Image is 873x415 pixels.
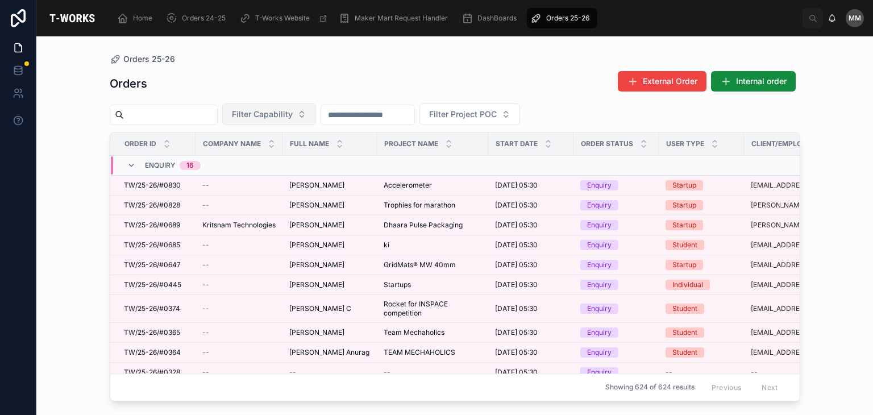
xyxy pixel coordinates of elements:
a: [PERSON_NAME][EMAIL_ADDRESS][DOMAIN_NAME] [751,221,852,230]
span: [DATE] 05:30 [495,368,538,377]
div: Student [672,240,697,250]
a: Student [666,304,737,314]
a: -- [384,368,481,377]
a: [EMAIL_ADDRESS][DOMAIN_NAME] [751,348,852,357]
a: [PERSON_NAME] [289,181,370,190]
span: -- [202,280,209,289]
span: User Type [666,139,704,148]
span: Kritsnam Technologies [202,221,276,230]
span: MM [849,14,861,23]
a: [PERSON_NAME] [289,221,370,230]
a: TW/25-26/#0647 [124,260,189,269]
div: Enquiry [587,367,612,377]
a: Individual [666,280,737,290]
a: Enquiry [580,200,652,210]
div: Enquiry [587,304,612,314]
span: Filter Project POC [429,109,497,120]
span: -- [202,348,209,357]
a: TW/25-26/#0374 [124,304,189,313]
a: Trophies for marathon [384,201,481,210]
a: Home [114,8,160,28]
span: [PERSON_NAME] [289,240,344,250]
a: Enquiry [580,180,652,190]
span: Order Status [581,139,633,148]
a: -- [751,368,852,377]
span: Order ID [124,139,156,148]
button: Internal order [711,71,796,92]
span: TW/25-26/#0374 [124,304,180,313]
a: Orders 25-26 [110,53,175,65]
span: Filter Capability [232,109,293,120]
span: Full Name [290,139,329,148]
div: 16 [186,161,194,170]
a: [DATE] 05:30 [495,201,567,210]
a: TW/25-26/#0328 [124,368,189,377]
span: TEAM MECHAHOLICS [384,348,455,357]
a: Startups [384,280,481,289]
a: [PERSON_NAME][EMAIL_ADDRESS][DOMAIN_NAME] [751,201,852,210]
span: TW/25-26/#0828 [124,201,180,210]
span: Accelerometer [384,181,432,190]
a: -- [202,280,276,289]
a: [DATE] 05:30 [495,348,567,357]
a: [DATE] 05:30 [495,328,567,337]
span: [PERSON_NAME] [289,221,344,230]
span: -- [202,368,209,377]
span: -- [666,368,672,377]
a: -- [202,260,276,269]
div: Startup [672,260,696,270]
span: TW/25-26/#0365 [124,328,180,337]
a: Enquiry [580,240,652,250]
span: Rocket for INSPACE competition [384,300,481,318]
a: Team Mechaholics [384,328,481,337]
span: Start Date [496,139,538,148]
a: Dhaara Pulse Packaging [384,221,481,230]
a: TW/25-26/#0689 [124,221,189,230]
span: Project Name [384,139,438,148]
a: [DATE] 05:30 [495,260,567,269]
a: Student [666,327,737,338]
a: -- [202,304,276,313]
a: [DATE] 05:30 [495,181,567,190]
a: TW/25-26/#0365 [124,328,189,337]
span: Company Name [203,139,261,148]
div: Individual [672,280,703,290]
span: [PERSON_NAME] Anurag [289,348,369,357]
span: -- [202,240,209,250]
a: [PERSON_NAME] Anurag [289,348,370,357]
a: [EMAIL_ADDRESS][DOMAIN_NAME] [751,328,852,337]
a: [PERSON_NAME] [289,280,370,289]
a: TW/25-26/#0830 [124,181,189,190]
a: DashBoards [458,8,525,28]
button: Select Button [222,103,316,125]
a: Orders 24-25 [163,8,234,28]
span: [PERSON_NAME] C [289,304,351,313]
div: Startup [672,200,696,210]
a: Student [666,240,737,250]
a: Enquiry [580,220,652,230]
h1: Orders [110,76,147,92]
span: Startups [384,280,411,289]
span: Team Mechaholics [384,328,444,337]
a: -- [202,240,276,250]
a: [EMAIL_ADDRESS][DOMAIN_NAME] [751,280,852,289]
a: [EMAIL_ADDRESS][DOMAIN_NAME] [751,304,852,313]
a: Startup [666,260,737,270]
div: Enquiry [587,347,612,358]
span: TW/25-26/#0364 [124,348,181,357]
span: External Order [643,76,697,87]
span: [PERSON_NAME] [289,260,344,269]
div: scrollable content [108,6,803,31]
a: [EMAIL_ADDRESS][DOMAIN_NAME] [751,260,852,269]
img: App logo [45,9,99,27]
a: Enquiry [580,347,652,358]
span: Orders 25-26 [546,14,589,23]
span: -- [289,368,296,377]
span: TW/25-26/#0445 [124,280,181,289]
span: GridMats® MW 40mm [384,260,456,269]
span: -- [202,304,209,313]
span: [DATE] 05:30 [495,280,538,289]
span: [DATE] 05:30 [495,328,538,337]
a: Orders 25-26 [527,8,597,28]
